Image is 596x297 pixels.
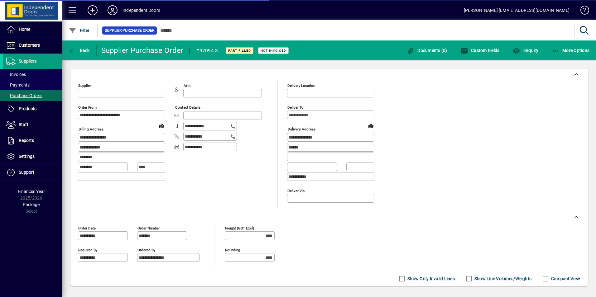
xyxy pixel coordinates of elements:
app-page-header-button: Back [62,45,97,56]
mat-label: Ordered by [137,247,155,252]
a: Support [3,165,62,180]
button: Documents (0) [405,45,449,56]
span: Financial Year [18,189,45,194]
a: Staff [3,117,62,133]
span: Reports [19,138,34,143]
a: Reports [3,133,62,148]
span: Invoices [6,72,26,77]
span: Part Filled [228,49,251,53]
span: Not Invoiced [261,49,286,53]
button: Filter [67,25,91,36]
mat-label: Deliver via [287,188,305,193]
mat-label: Delivery Location [287,83,315,88]
span: Customers [19,43,40,48]
a: Home [3,22,62,37]
span: Package [23,202,40,207]
a: Knowledge Base [576,1,588,21]
button: Custom Fields [459,45,501,56]
button: Enquiry [511,45,540,56]
span: Purchase Orders [6,93,42,98]
div: #97094-3 [196,46,218,56]
span: Products [19,106,36,111]
span: Back [69,48,90,53]
a: Payments [3,80,62,90]
div: Independent Doors [123,5,160,15]
div: Supplier Purchase Order [101,45,184,55]
label: Compact View [550,276,580,282]
mat-label: Rounding [225,247,240,252]
button: More Options [550,45,591,56]
div: [PERSON_NAME] [EMAIL_ADDRESS][DOMAIN_NAME] [464,5,570,15]
span: Suppliers [19,59,36,64]
a: Products [3,101,62,117]
span: Support [19,170,34,175]
span: Documents (0) [407,48,447,53]
a: View on map [366,120,376,130]
button: Profile [103,5,123,16]
mat-label: Supplier [78,83,91,88]
span: Staff [19,122,28,127]
button: Add [83,5,103,16]
a: Settings [3,149,62,164]
mat-label: Order from [78,105,97,110]
mat-label: Required by [78,247,97,252]
span: Custom Fields [460,48,500,53]
span: Home [19,27,30,32]
button: Back [67,45,91,56]
mat-label: Freight (GST excl) [225,226,254,230]
mat-label: Attn [184,83,190,88]
label: Show Line Volumes/Weights [473,276,531,282]
a: View on map [157,120,167,130]
a: Customers [3,38,62,53]
span: Supplier Purchase Order [105,27,154,34]
span: Enquiry [512,48,538,53]
mat-label: Deliver To [287,105,304,110]
mat-label: Order number [137,226,160,230]
span: More Options [552,48,590,53]
a: Purchase Orders [3,90,62,101]
span: Filter [69,28,90,33]
a: Invoices [3,69,62,80]
label: Show Only Invalid Lines [406,276,455,282]
span: Payments [6,82,30,87]
mat-label: Order date [78,226,96,230]
span: Settings [19,154,35,159]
